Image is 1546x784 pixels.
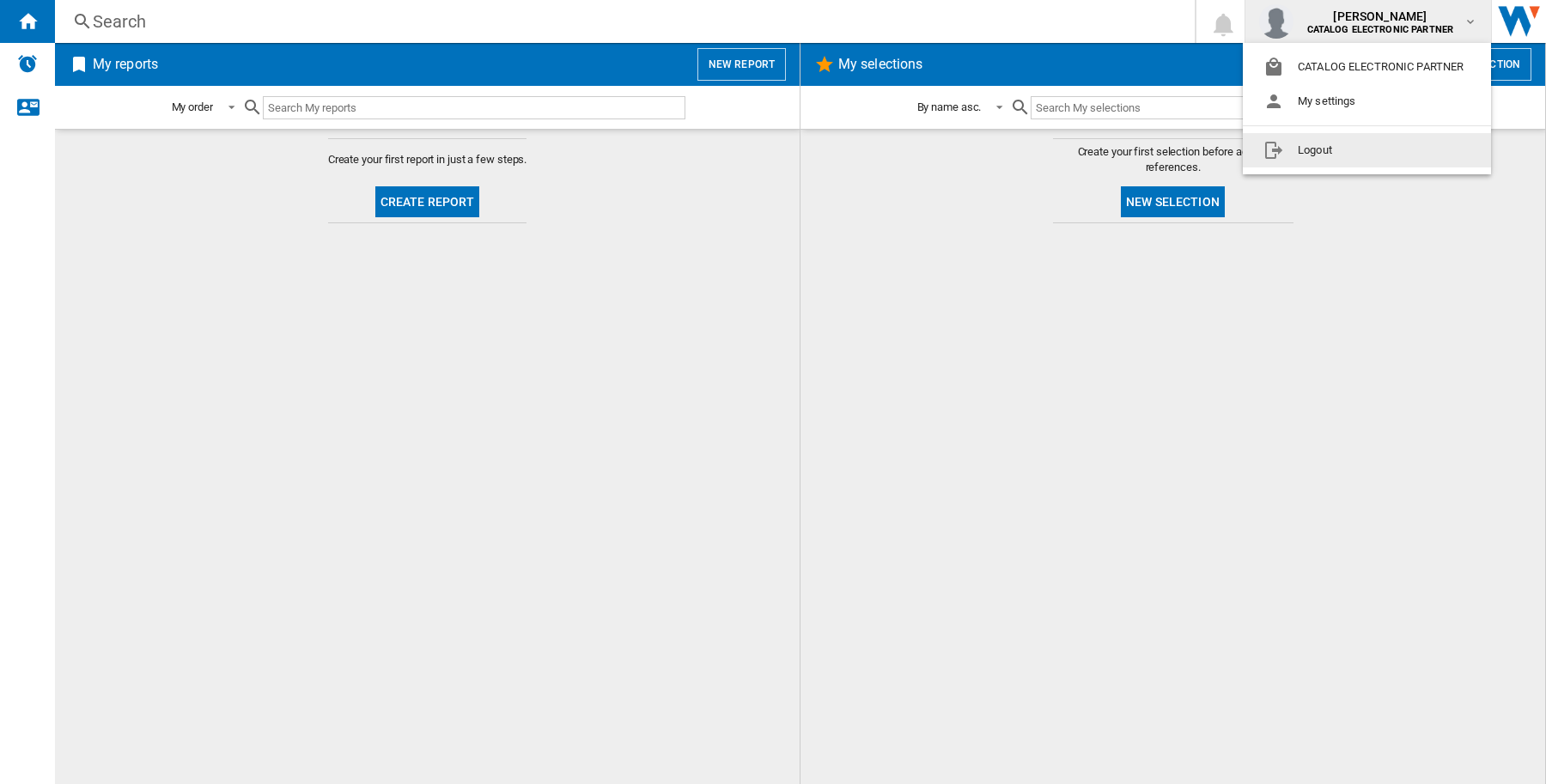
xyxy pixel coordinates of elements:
button: My settings [1243,84,1491,119]
button: CATALOG ELECTRONIC PARTNER [1243,50,1491,84]
button: Logout [1243,133,1491,167]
